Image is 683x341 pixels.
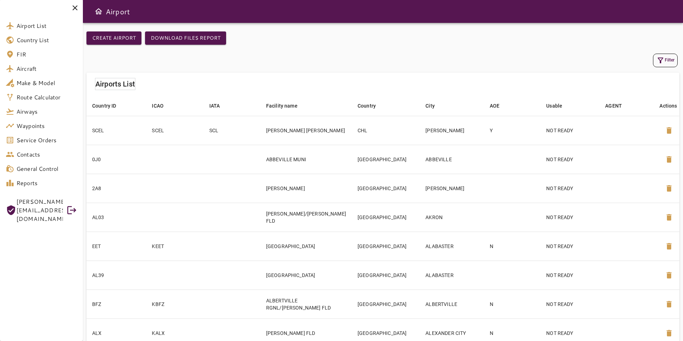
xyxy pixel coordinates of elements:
[546,330,594,337] p: NOT READY
[420,203,484,232] td: AKRON
[546,127,594,134] p: NOT READY
[260,261,352,290] td: [GEOGRAPHIC_DATA]
[665,329,673,337] span: delete
[86,203,146,232] td: AL03
[665,155,673,164] span: delete
[266,102,307,110] span: Facility name
[546,272,594,279] p: NOT READY
[420,145,484,174] td: ABBEVILLE
[106,6,130,17] h6: Airport
[260,290,352,318] td: ALBERTVILLE RGNL/[PERSON_NAME] FLD
[260,203,352,232] td: [PERSON_NAME]/[PERSON_NAME] FLD
[86,174,146,203] td: 2A8
[660,296,678,313] button: Delete Airport
[16,21,77,30] span: Airport List
[352,290,420,318] td: [GEOGRAPHIC_DATA]
[16,64,77,73] span: Aircraft
[490,102,499,110] div: AOE
[546,156,594,163] p: NOT READY
[91,4,106,19] button: Open drawer
[16,164,77,173] span: General Control
[425,102,435,110] div: City
[16,107,77,116] span: Airways
[145,31,226,45] button: Download Files Report
[146,116,203,145] td: SCEL
[358,102,385,110] span: Country
[420,261,484,290] td: ALABASTER
[86,290,146,318] td: BFZ
[653,54,678,67] button: Filter
[352,116,420,145] td: CHL
[546,214,594,221] p: NOT READY
[16,197,63,223] span: [PERSON_NAME][EMAIL_ADDRESS][DOMAIN_NAME]
[605,102,631,110] span: AGENT
[490,102,509,110] span: AOE
[420,174,484,203] td: [PERSON_NAME]
[152,102,173,110] span: ICAO
[660,122,678,139] button: Delete Airport
[16,179,77,187] span: Reports
[660,180,678,197] button: Delete Airport
[484,290,540,318] td: N
[92,102,116,110] div: Country ID
[665,271,673,280] span: delete
[665,300,673,308] span: delete
[16,79,77,87] span: Make & Model
[209,102,220,110] div: IATA
[16,122,77,130] span: Waypoints
[86,31,141,45] button: Create airport
[352,203,420,232] td: [GEOGRAPHIC_DATA]
[16,50,77,59] span: FIR
[660,238,678,255] button: Delete Airport
[665,126,673,135] span: delete
[209,102,229,110] span: IATA
[546,185,594,192] p: NOT READY
[352,145,420,174] td: [GEOGRAPHIC_DATA]
[86,232,146,261] td: EET
[665,213,673,222] span: delete
[16,150,77,159] span: Contacts
[260,116,352,145] td: [PERSON_NAME] [PERSON_NAME]
[352,174,420,203] td: [GEOGRAPHIC_DATA]
[16,36,77,44] span: Country List
[260,232,352,261] td: [GEOGRAPHIC_DATA]
[660,267,678,284] button: Delete Airport
[16,93,77,102] span: Route Calculator
[204,116,260,145] td: SCL
[546,102,572,110] span: Usable
[420,290,484,318] td: ALBERTVILLE
[16,136,77,144] span: Service Orders
[358,102,376,110] div: Country
[665,242,673,251] span: delete
[95,78,135,90] h6: Airports List
[86,145,146,174] td: 0J0
[420,116,484,145] td: [PERSON_NAME]
[260,174,352,203] td: [PERSON_NAME]
[86,261,146,290] td: AL39
[152,102,164,110] div: ICAO
[665,184,673,193] span: delete
[420,232,484,261] td: ALABASTER
[92,102,126,110] span: Country ID
[546,102,562,110] div: Usable
[146,290,203,318] td: KBFZ
[260,145,352,174] td: ABBEVILLE MUNI
[86,116,146,145] td: SCEL
[425,102,444,110] span: City
[660,151,678,168] button: Delete Airport
[352,261,420,290] td: [GEOGRAPHIC_DATA]
[352,232,420,261] td: [GEOGRAPHIC_DATA]
[605,102,622,110] div: AGENT
[484,116,540,145] td: Y
[660,209,678,226] button: Delete Airport
[546,243,594,250] p: NOT READY
[546,301,594,308] p: NOT READY
[266,102,298,110] div: Facility name
[146,232,203,261] td: KEET
[484,232,540,261] td: N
